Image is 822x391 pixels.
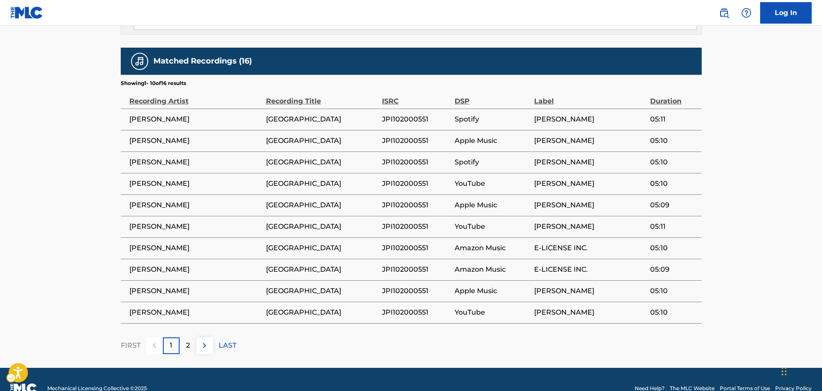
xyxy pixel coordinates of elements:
span: Apple Music [455,136,530,146]
div: ISRC [382,87,450,106]
span: 05:10 [650,157,697,167]
span: 05:10 [650,307,697,318]
img: right [199,340,210,351]
span: JPI102000551 [382,264,450,275]
span: [PERSON_NAME] [129,307,262,318]
img: Matched Recordings [134,56,145,67]
span: [PERSON_NAME] [534,221,646,232]
p: Showing 1 - 10 of 16 results [121,79,186,87]
span: Amazon Music [455,243,530,253]
span: JPI102000551 [382,136,450,146]
div: Label [534,87,646,106]
span: [GEOGRAPHIC_DATA] [266,200,378,210]
span: [GEOGRAPHIC_DATA] [266,264,378,275]
span: [PERSON_NAME] [129,157,262,167]
span: YouTube [455,221,530,232]
div: Chat Widget [779,350,822,391]
span: JPI102000551 [382,157,450,167]
div: Recording Artist [129,87,262,106]
span: JPI102000551 [382,243,450,253]
span: JPI102000551 [382,114,450,124]
div: Duration [650,87,697,106]
span: [PERSON_NAME] [534,114,646,124]
span: 05:11 [650,221,697,232]
span: [PERSON_NAME] [129,264,262,275]
span: 05:10 [650,179,697,189]
span: [PERSON_NAME] [534,307,646,318]
div: Drag [782,358,787,384]
span: [PERSON_NAME] [129,179,262,189]
span: Amazon Music [455,264,530,275]
a: Log In [760,2,812,24]
span: YouTube [455,307,530,318]
span: [GEOGRAPHIC_DATA] [266,136,378,146]
div: DSP [455,87,530,106]
span: 05:10 [650,286,697,296]
span: [GEOGRAPHIC_DATA] [266,157,378,167]
span: [PERSON_NAME] [129,221,262,232]
span: [PERSON_NAME] [534,200,646,210]
span: JPI102000551 [382,179,450,189]
span: [PERSON_NAME] [534,286,646,296]
img: MLC Logo [10,6,43,19]
span: YouTube [455,179,530,189]
span: [PERSON_NAME] [129,286,262,296]
span: 05:10 [650,136,697,146]
span: [PERSON_NAME] [534,157,646,167]
span: [PERSON_NAME] [534,136,646,146]
span: 05:11 [650,114,697,124]
span: 05:09 [650,200,697,210]
span: [GEOGRAPHIC_DATA] [266,286,378,296]
span: 05:09 [650,264,697,275]
span: [GEOGRAPHIC_DATA] [266,179,378,189]
span: 05:10 [650,243,697,253]
span: E-LICENSE INC. [534,243,646,253]
p: 2 [186,340,190,351]
span: [PERSON_NAME] [129,136,262,146]
iframe: Hubspot Iframe [779,350,822,391]
span: [PERSON_NAME] [129,114,262,124]
span: [PERSON_NAME] [534,179,646,189]
span: [GEOGRAPHIC_DATA] [266,243,378,253]
h5: Matched Recordings (16) [153,56,252,66]
span: [GEOGRAPHIC_DATA] [266,114,378,124]
p: 1 [170,340,172,351]
span: [PERSON_NAME] [129,200,262,210]
p: LAST [219,340,236,351]
p: FIRST [121,340,141,351]
div: Recording Title [266,87,378,106]
span: [GEOGRAPHIC_DATA] [266,307,378,318]
span: [PERSON_NAME] [129,243,262,253]
img: search [719,8,729,18]
span: Apple Music [455,286,530,296]
span: E-LICENSE INC. [534,264,646,275]
span: Spotify [455,114,530,124]
span: JPI102000551 [382,221,450,232]
span: [GEOGRAPHIC_DATA] [266,221,378,232]
span: Spotify [455,157,530,167]
span: JPI102000551 [382,307,450,318]
span: JPI102000551 [382,200,450,210]
img: help [741,8,752,18]
span: JPI102000551 [382,286,450,296]
span: Apple Music [455,200,530,210]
